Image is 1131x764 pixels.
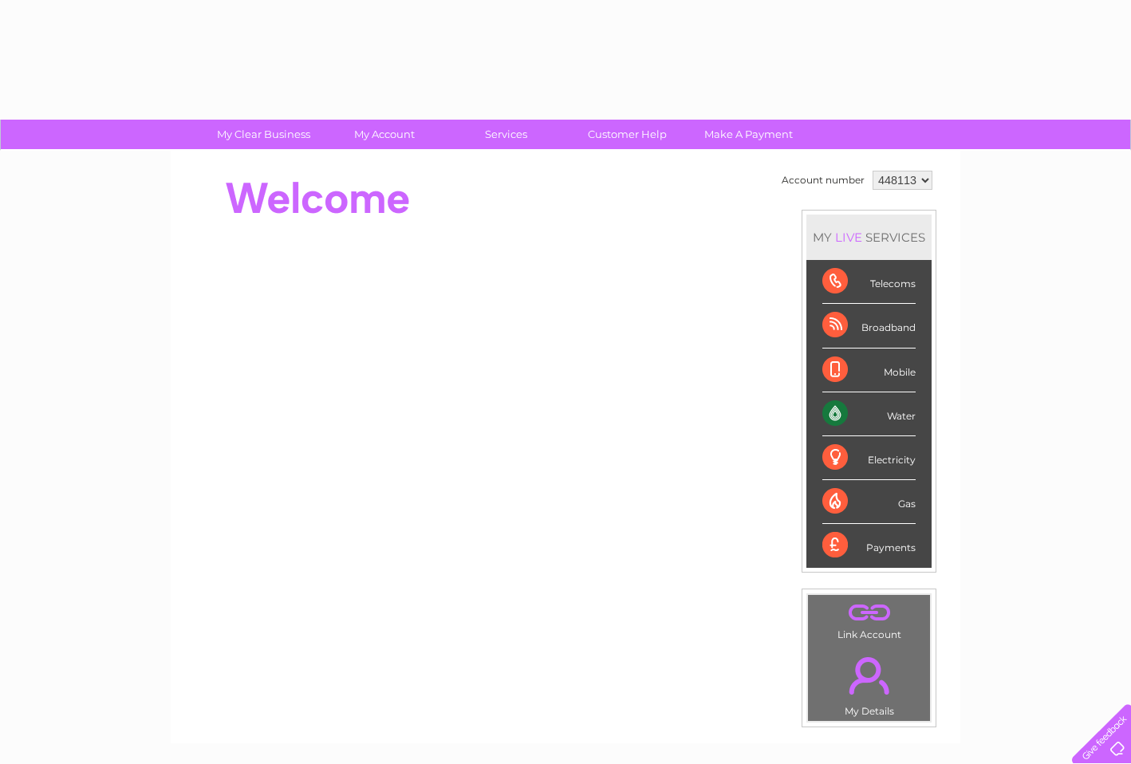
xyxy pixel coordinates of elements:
[822,436,916,480] div: Electricity
[198,120,329,149] a: My Clear Business
[812,648,926,703] a: .
[683,120,814,149] a: Make A Payment
[822,480,916,524] div: Gas
[822,392,916,436] div: Water
[562,120,693,149] a: Customer Help
[807,594,931,644] td: Link Account
[806,215,932,260] div: MY SERVICES
[319,120,451,149] a: My Account
[822,524,916,567] div: Payments
[822,304,916,348] div: Broadband
[778,167,869,194] td: Account number
[440,120,572,149] a: Services
[822,349,916,392] div: Mobile
[822,260,916,304] div: Telecoms
[812,599,926,627] a: .
[832,230,865,245] div: LIVE
[807,644,931,722] td: My Details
